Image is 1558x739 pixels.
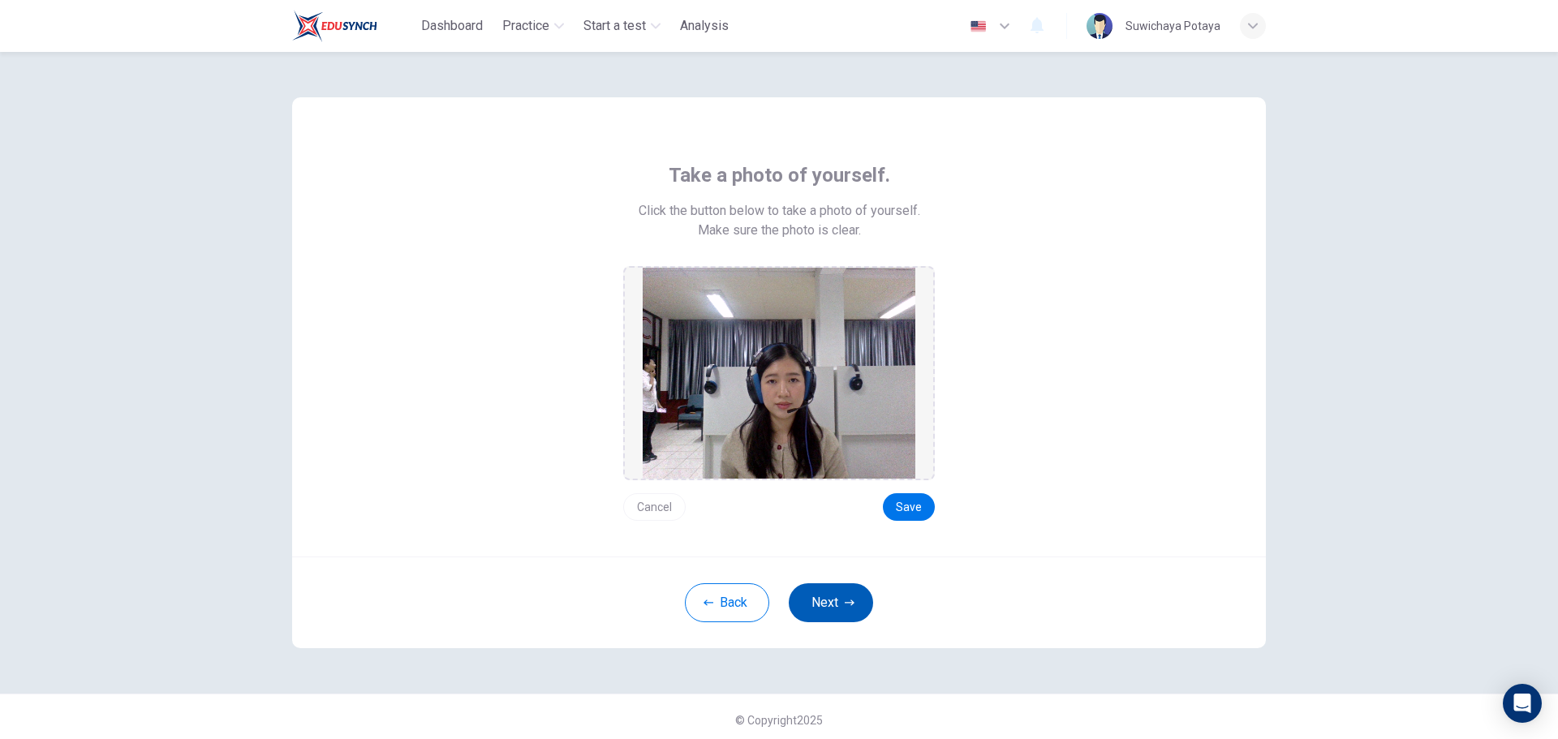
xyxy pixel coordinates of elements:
[883,493,935,521] button: Save
[639,201,920,221] span: Click the button below to take a photo of yourself.
[735,714,823,727] span: © Copyright 2025
[1087,13,1113,39] img: Profile picture
[643,268,915,479] img: preview screemshot
[789,583,873,622] button: Next
[577,11,667,41] button: Start a test
[674,11,735,41] button: Analysis
[292,10,377,42] img: Train Test logo
[496,11,570,41] button: Practice
[583,16,646,36] span: Start a test
[415,11,489,41] button: Dashboard
[421,16,483,36] span: Dashboard
[502,16,549,36] span: Practice
[292,10,415,42] a: Train Test logo
[669,162,890,188] span: Take a photo of yourself.
[680,16,729,36] span: Analysis
[698,221,861,240] span: Make sure the photo is clear.
[623,493,686,521] button: Cancel
[1125,16,1220,36] div: Suwichaya Potaya
[968,20,988,32] img: en
[1503,684,1542,723] div: Open Intercom Messenger
[685,583,769,622] button: Back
